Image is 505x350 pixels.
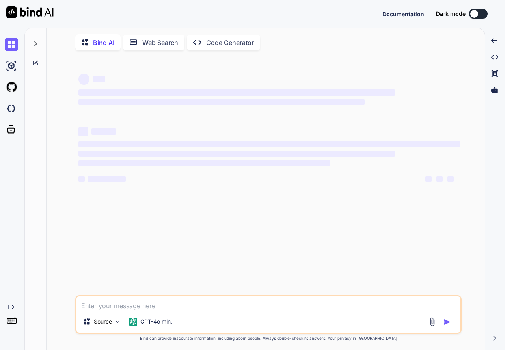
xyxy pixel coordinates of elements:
[436,10,466,18] span: Dark mode
[78,151,395,157] span: ‌
[94,318,112,326] p: Source
[78,99,365,105] span: ‌
[5,38,18,51] img: chat
[129,318,137,326] img: GPT-4o mini
[436,176,443,182] span: ‌
[88,176,126,182] span: ‌
[6,6,54,18] img: Bind AI
[114,318,121,325] img: Pick Models
[78,89,395,96] span: ‌
[428,317,437,326] img: attachment
[78,141,460,147] span: ‌
[78,127,88,136] span: ‌
[382,11,424,17] span: Documentation
[78,176,85,182] span: ‌
[447,176,454,182] span: ‌
[78,160,330,166] span: ‌
[140,318,174,326] p: GPT-4o min..
[5,102,18,115] img: darkCloudIdeIcon
[91,128,116,135] span: ‌
[425,176,432,182] span: ‌
[78,74,89,85] span: ‌
[93,38,114,47] p: Bind AI
[75,335,462,341] p: Bind can provide inaccurate information, including about people. Always double-check its answers....
[93,76,105,82] span: ‌
[5,59,18,73] img: ai-studio
[5,80,18,94] img: githubLight
[206,38,254,47] p: Code Generator
[443,318,451,326] img: icon
[142,38,178,47] p: Web Search
[382,10,424,18] button: Documentation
